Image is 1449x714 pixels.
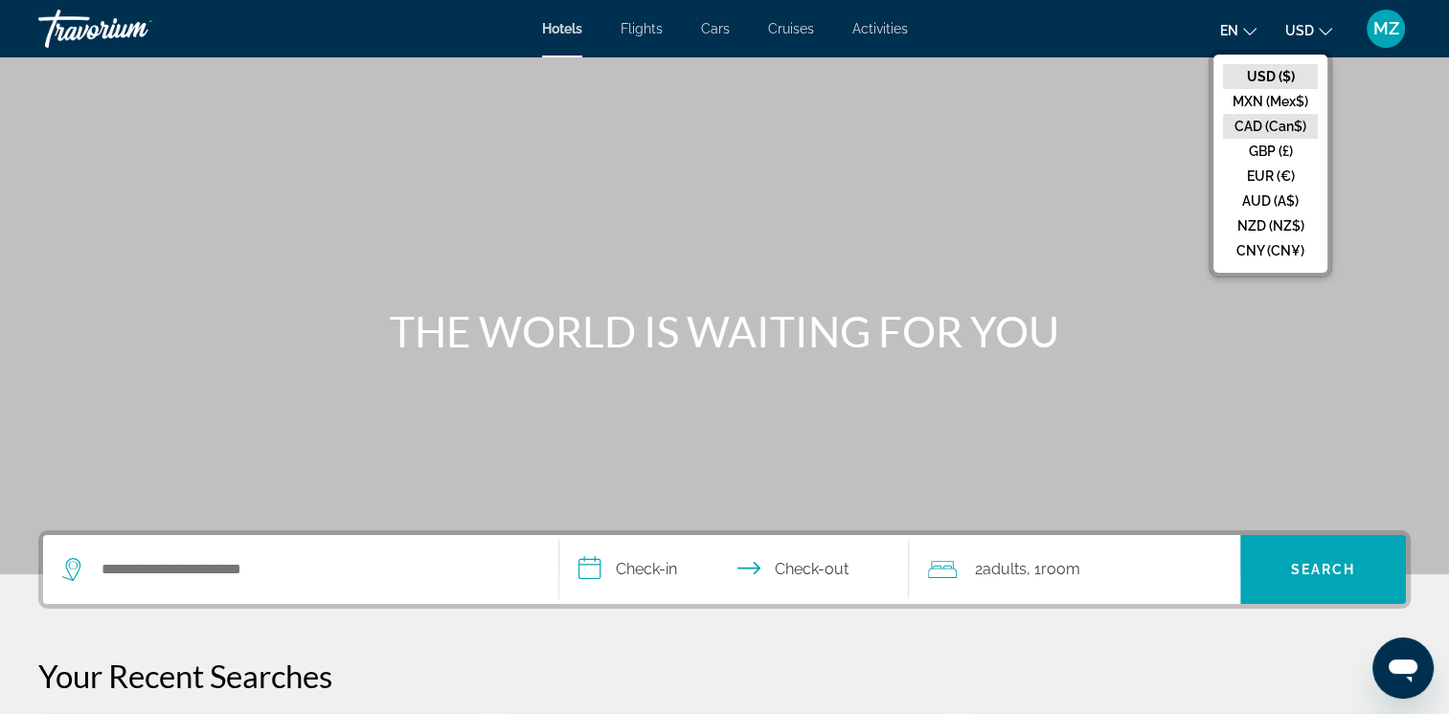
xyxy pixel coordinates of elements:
[701,21,730,36] a: Cars
[100,555,530,584] input: Search hotel destination
[559,535,910,604] button: Select check in and out date
[1372,637,1434,699] iframe: Button to launch messaging window
[43,535,1406,604] div: Search widget
[1285,16,1332,44] button: Change currency
[909,535,1240,604] button: Travelers: 2 adults, 0 children
[1220,23,1238,38] span: en
[1223,64,1318,89] button: USD ($)
[1291,562,1356,577] span: Search
[1220,16,1257,44] button: Change language
[1223,213,1318,238] button: NZD (NZ$)
[1285,23,1314,38] span: USD
[982,560,1026,578] span: Adults
[542,21,582,36] a: Hotels
[974,556,1026,583] span: 2
[1026,556,1079,583] span: , 1
[852,21,908,36] a: Activities
[1223,89,1318,114] button: MXN (Mex$)
[768,21,814,36] a: Cruises
[1373,19,1399,38] span: MZ
[38,4,230,54] a: Travorium
[1223,114,1318,139] button: CAD (Can$)
[38,657,1411,695] p: Your Recent Searches
[621,21,663,36] a: Flights
[1040,560,1079,578] span: Room
[366,306,1084,356] h1: THE WORLD IS WAITING FOR YOU
[1223,139,1318,164] button: GBP (£)
[1223,238,1318,263] button: CNY (CN¥)
[1240,535,1406,604] button: Search
[1223,189,1318,213] button: AUD (A$)
[1223,164,1318,189] button: EUR (€)
[1361,9,1411,49] button: User Menu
